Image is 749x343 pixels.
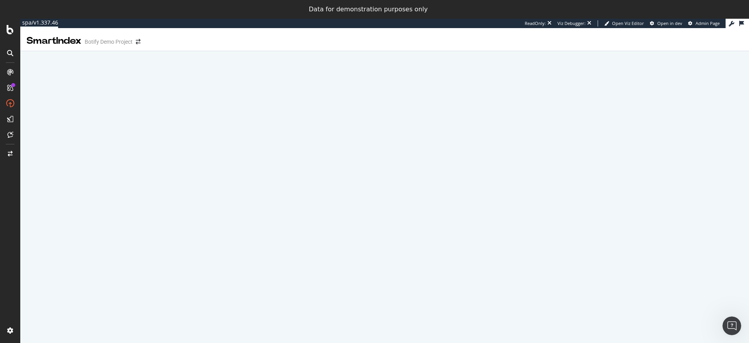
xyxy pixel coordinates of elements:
[657,20,682,26] span: Open in dev
[696,20,720,26] span: Admin Page
[722,316,741,335] iframe: Intercom live chat
[525,20,546,27] div: ReadOnly:
[136,39,140,44] div: arrow-right-arrow-left
[20,19,58,28] a: spa/v1.337.46
[557,20,586,27] div: Viz Debugger:
[85,38,133,46] div: Botify Demo Project
[20,19,58,27] div: spa/v1.337.46
[650,20,682,27] a: Open in dev
[604,20,644,27] a: Open Viz Editor
[27,34,82,48] div: SmartIndex
[612,20,644,26] span: Open Viz Editor
[309,5,428,13] div: Data for demonstration purposes only
[688,20,720,27] a: Admin Page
